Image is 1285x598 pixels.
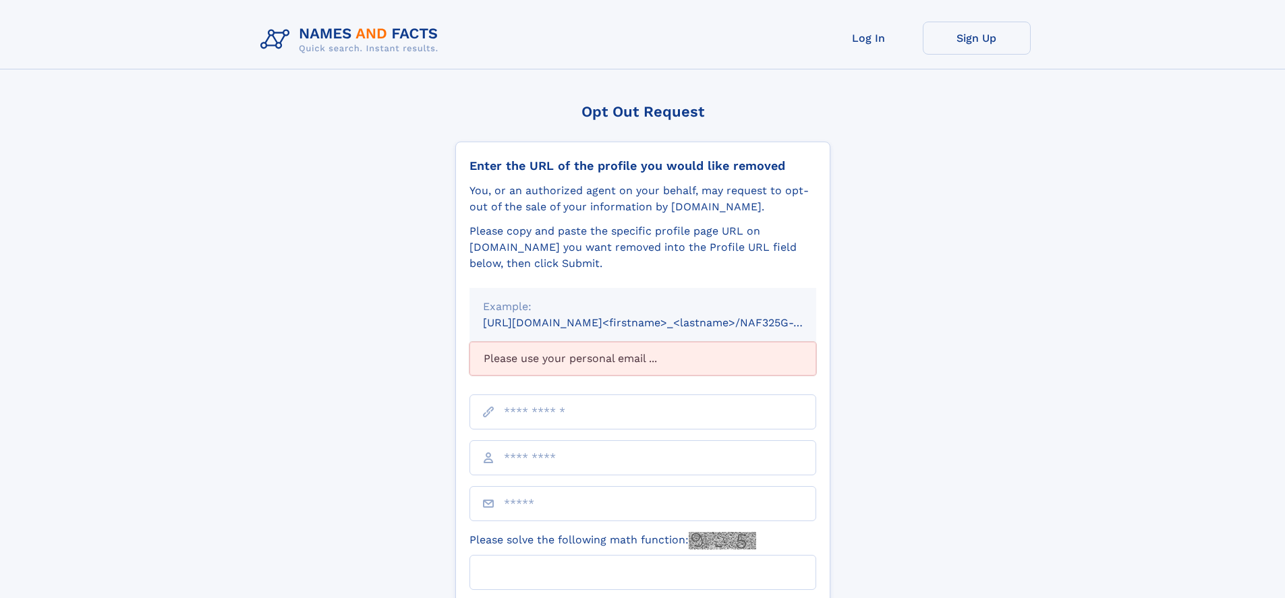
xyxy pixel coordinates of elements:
label: Please solve the following math function: [469,532,756,549]
a: Sign Up [923,22,1031,55]
div: Opt Out Request [455,103,830,120]
div: You, or an authorized agent on your behalf, may request to opt-out of the sale of your informatio... [469,183,816,215]
div: Enter the URL of the profile you would like removed [469,158,816,173]
div: Please use your personal email ... [469,342,816,376]
img: Logo Names and Facts [255,22,449,58]
div: Example: [483,299,803,315]
a: Log In [815,22,923,55]
small: [URL][DOMAIN_NAME]<firstname>_<lastname>/NAF325G-xxxxxxxx [483,316,842,329]
div: Please copy and paste the specific profile page URL on [DOMAIN_NAME] you want removed into the Pr... [469,223,816,272]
